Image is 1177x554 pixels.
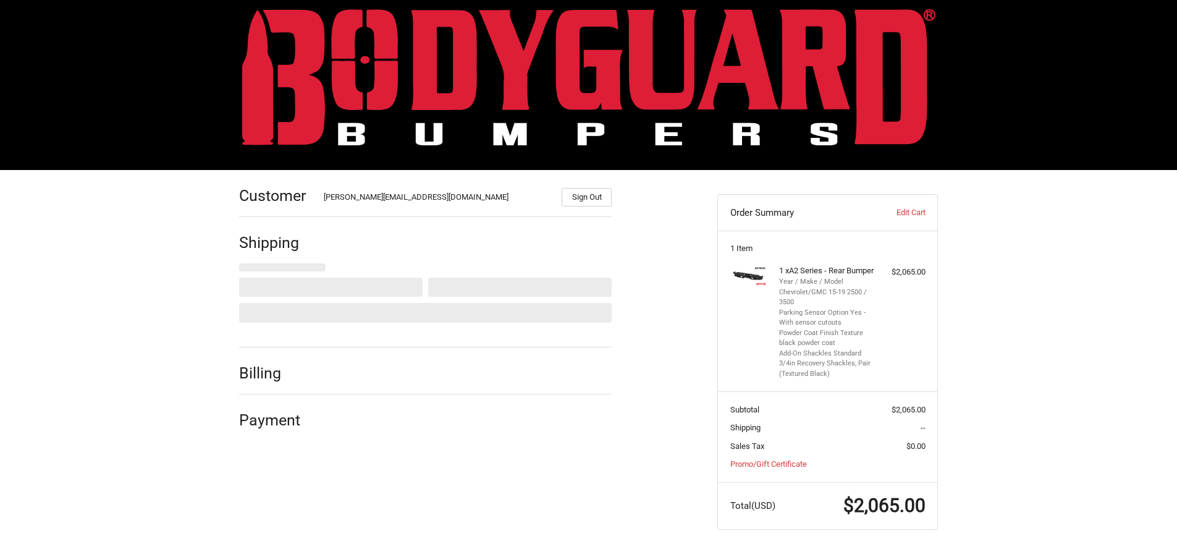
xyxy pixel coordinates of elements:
h2: Customer [239,186,311,205]
h2: Payment [239,411,311,430]
h2: Shipping [239,233,311,252]
h4: 1 x A2 Series - Rear Bumper [779,266,874,276]
li: Year / Make / Model Chevrolet/GMC 15-19 2500 / 3500 [779,277,874,308]
span: -- [921,423,926,432]
span: Shipping [730,423,761,432]
span: $0.00 [906,441,926,451]
h3: 1 Item [730,244,926,254]
li: Add-On Shackles Standard 3/4in Recovery Shackles, Pair (Textured Black) [779,349,874,380]
img: BODYGUARD BUMPERS [242,9,935,145]
div: $2,065.00 [877,266,926,278]
span: $2,065.00 [843,495,926,516]
iframe: Chat Widget [1115,495,1177,554]
a: Edit Cart [864,207,925,219]
button: Sign Out [562,188,612,207]
span: Subtotal [730,405,759,414]
li: Powder Coat Finish Texture black powder coat [779,328,874,349]
h3: Order Summary [730,207,864,219]
h2: Billing [239,364,311,383]
span: $2,065.00 [892,405,926,414]
span: Total (USD) [730,500,775,511]
span: Sales Tax [730,441,764,451]
a: Promo/Gift Certificate [730,459,807,469]
div: [PERSON_NAME][EMAIL_ADDRESS][DOMAIN_NAME] [324,191,550,207]
li: Parking Sensor Option Yes - With sensor cutouts [779,308,874,328]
